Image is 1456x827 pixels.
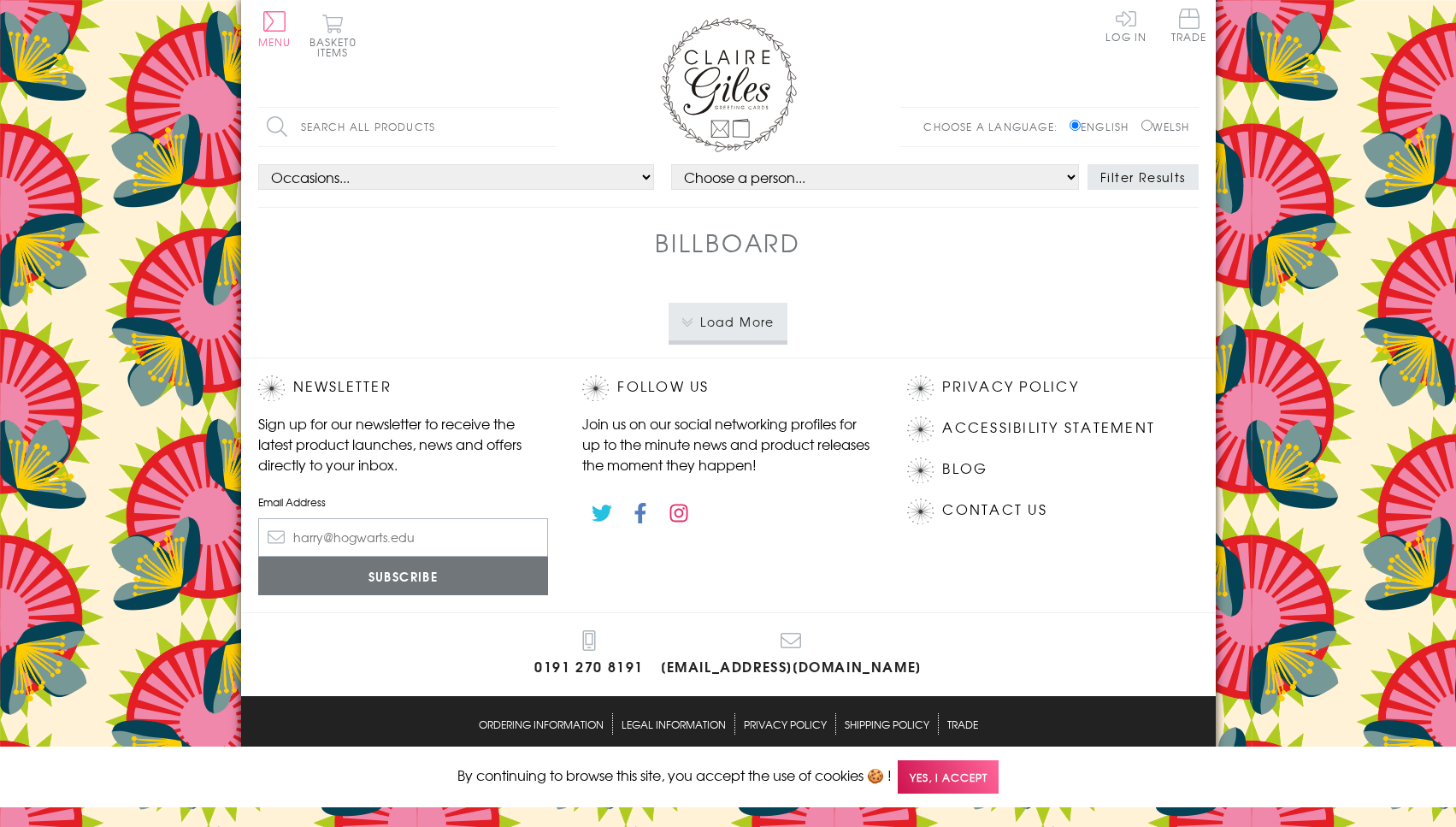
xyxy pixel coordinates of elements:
[1171,9,1207,42] span: Trade
[258,557,549,595] input: Subscribe
[540,108,557,146] input: Search
[942,458,987,481] a: Blog
[845,713,929,735] a: Shipping Policy
[942,416,1155,440] a: Accessibility Statement
[622,713,726,735] a: Legal Information
[258,11,292,47] button: Menu
[258,108,557,146] input: Search all products
[898,760,999,794] span: Yes, I accept
[1088,164,1199,190] button: Filter Results
[534,630,644,679] a: 0191 270 8191
[660,17,797,152] img: Claire Giles Greetings Cards
[1070,120,1081,131] input: English
[1105,9,1147,42] a: Log In
[1141,120,1152,131] input: Welsh
[582,413,873,475] p: Join us on our social networking profiles for up to the minute news and product releases the mome...
[479,713,604,735] a: Ordering Information
[258,34,292,50] span: Menu
[744,713,827,735] a: Privacy Policy
[942,499,1046,522] a: Contact Us
[1141,119,1190,134] label: Welsh
[669,303,787,340] button: Load More
[923,119,1066,134] p: Choose a language:
[258,494,549,510] label: Email Address
[942,375,1078,399] a: Privacy Policy
[1070,119,1137,134] label: English
[258,518,549,557] input: harry@hogwarts.edu
[661,630,922,679] a: [EMAIL_ADDRESS][DOMAIN_NAME]
[1171,9,1207,45] a: Trade
[655,225,801,260] h1: Billboard
[309,14,357,57] button: Basket0 items
[258,375,549,401] h2: Newsletter
[317,34,357,60] span: 0 items
[582,375,873,401] h2: Follow Us
[258,413,549,475] p: Sign up for our newsletter to receive the latest product launches, news and offers directly to yo...
[947,713,978,735] a: Trade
